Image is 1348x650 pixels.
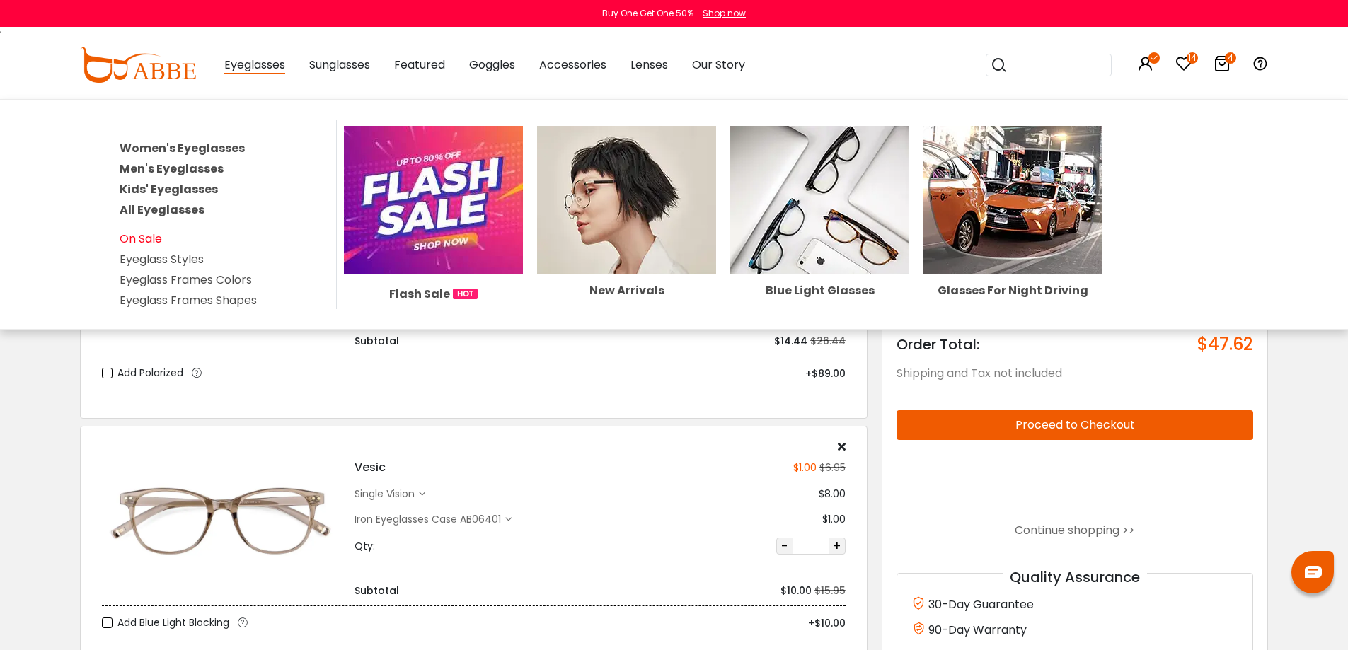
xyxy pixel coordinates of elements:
img: 1724998894317IetNH.gif [453,289,478,299]
div: $14.44 [774,334,807,349]
img: Glasses For Night Driving [923,126,1102,274]
div: Buy One Get One 50% [602,7,693,20]
span: Eyeglasses [224,57,285,74]
div: $1.00 [793,460,817,475]
div: Glasses For Night Driving [923,285,1102,296]
img: New Arrivals [537,126,716,274]
iframe: PayPal [897,451,1254,510]
div: $10.00 [780,584,812,598]
span: Featured [394,57,445,73]
a: Glasses For Night Driving [923,191,1102,296]
a: Eyeglass Styles [120,251,204,267]
a: Continue shopping >> [1015,522,1135,538]
span: Our Story [692,57,745,73]
a: All Eyeglasses [120,202,204,218]
span: +$89.00 [805,366,846,381]
button: - [776,538,793,555]
div: Shop now [703,7,746,20]
div: Qty: [355,539,375,554]
i: 4 [1225,52,1236,64]
a: Flash Sale [344,191,523,303]
span: Goggles [469,57,515,73]
div: Blue Light Glasses [730,285,909,296]
i: 14 [1187,52,1198,64]
span: Quality Assurance [1003,567,1147,587]
span: Add Blue Light Blocking [117,614,229,632]
a: Shop now [696,7,746,19]
button: Proceed to Checkout [897,410,1254,440]
span: Accessories [539,57,606,73]
a: Men's Eyeglasses [120,161,224,177]
a: Eyeglass Frames Shapes [120,292,257,308]
div: Subtotal [355,334,399,349]
img: Flash Sale [344,126,523,274]
span: +$10.00 [808,616,846,630]
span: Lenses [630,57,668,73]
img: abbeglasses.com [80,47,196,83]
button: + [829,538,846,555]
a: 4 [1214,58,1231,74]
div: New Arrivals [537,285,716,296]
div: $6.95 [817,460,846,475]
span: Flash Sale [389,285,450,303]
div: 30-Day Guarantee [911,595,1239,613]
div: $1.00 [822,512,846,527]
div: 90-Day Warranty [911,620,1239,639]
img: Blue Light Glasses [730,126,909,274]
span: Order Total: [897,335,979,354]
span: Add Polarized [117,364,183,382]
span: $47.62 [1197,335,1253,354]
a: Women's Eyeglasses [120,140,245,156]
a: Eyeglass Frames Colors [120,272,252,288]
h4: Vesic [355,459,386,476]
a: 14 [1175,58,1192,74]
div: $26.44 [810,334,846,349]
img: Vesic [102,460,340,579]
img: chat [1305,566,1322,578]
a: New Arrivals [537,191,716,296]
div: Iron Eyeglasses Case AB06401 [355,512,505,527]
div: single vision [355,487,419,501]
a: On Sale [120,231,162,247]
div: Subtotal [355,584,399,598]
span: Sunglasses [309,57,370,73]
a: Blue Light Glasses [730,191,909,296]
div: $15.95 [814,584,846,598]
a: Kids' Eyeglasses [120,181,218,197]
div: $8.00 [819,487,846,501]
div: Shipping and Tax not included [897,365,1254,382]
